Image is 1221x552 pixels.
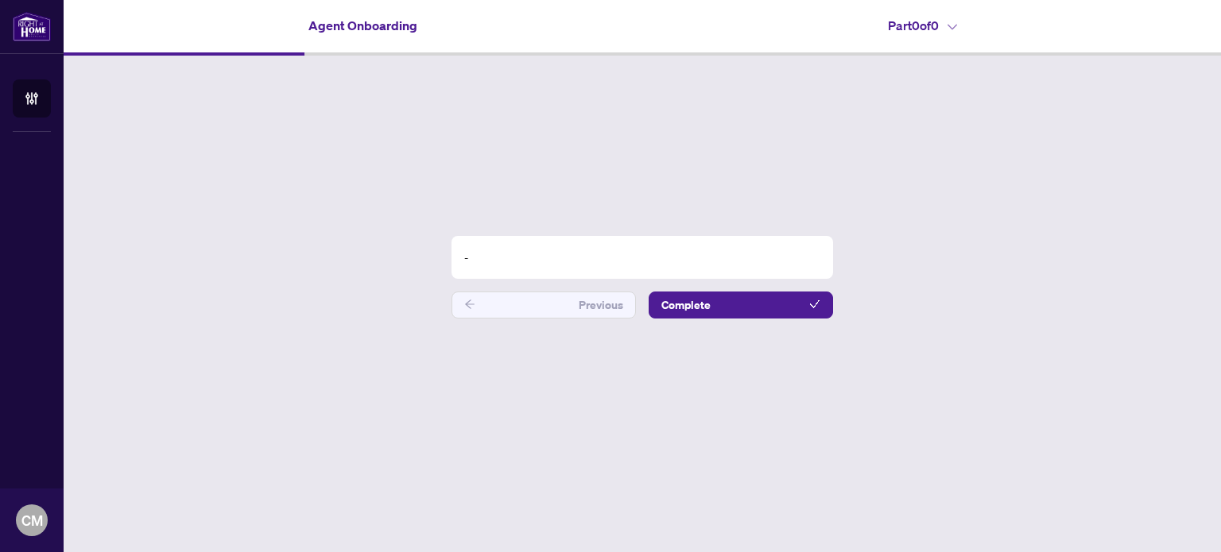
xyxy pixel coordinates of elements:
span: CM [21,509,43,531]
h4: Agent Onboarding [308,16,417,35]
img: logo [13,12,51,41]
span: check [809,299,820,310]
div: - [452,236,833,279]
span: Complete [661,292,711,318]
h4: Part 0 of 0 [888,16,957,35]
button: Complete [649,291,833,318]
button: Previous [452,291,636,318]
